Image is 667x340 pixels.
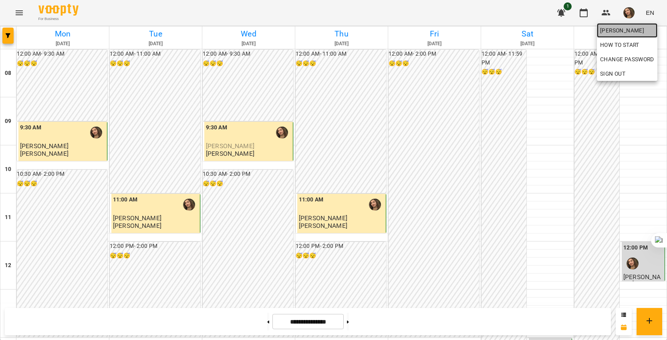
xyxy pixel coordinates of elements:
span: How to start [600,40,639,50]
span: Change Password [600,54,654,64]
span: [PERSON_NAME] [600,26,654,35]
span: Sign Out [600,69,625,78]
a: How to start [597,38,643,52]
button: Sign Out [597,66,657,81]
a: [PERSON_NAME] [597,23,657,38]
a: Change Password [597,52,657,66]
